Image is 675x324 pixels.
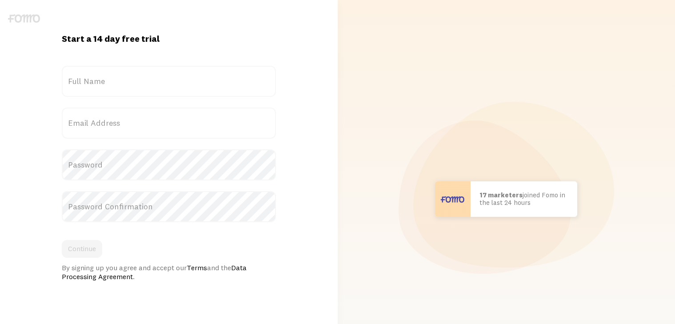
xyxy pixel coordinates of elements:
[62,33,276,44] h1: Start a 14 day free trial
[62,149,276,180] label: Password
[62,108,276,139] label: Email Address
[62,263,247,281] a: Data Processing Agreement
[8,14,40,23] img: fomo-logo-gray-b99e0e8ada9f9040e2984d0d95b3b12da0074ffd48d1e5cb62ac37fc77b0b268.svg
[62,263,276,281] div: By signing up you agree and accept our and the .
[479,191,523,199] b: 17 marketers
[187,263,207,272] a: Terms
[479,192,568,206] p: joined Fomo in the last 24 hours
[62,66,276,97] label: Full Name
[62,191,276,222] label: Password Confirmation
[435,181,471,217] img: User avatar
